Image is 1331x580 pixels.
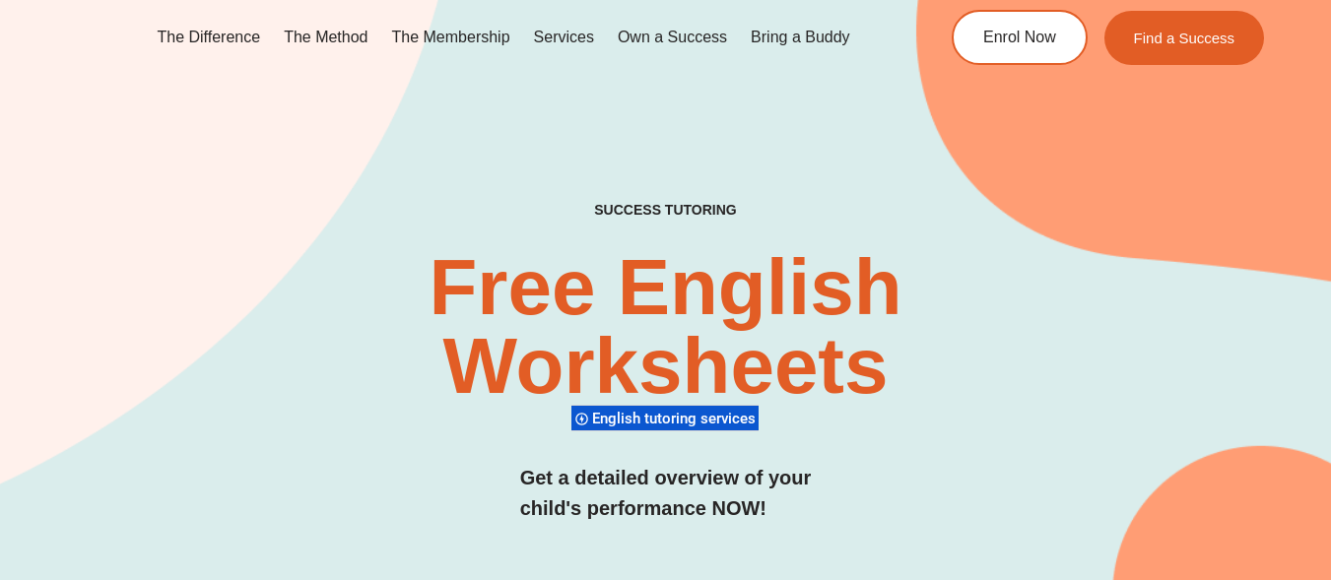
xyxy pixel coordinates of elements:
a: Own a Success [606,15,739,60]
h2: Free English Worksheets​ [270,248,1060,406]
span: Find a Success [1134,31,1235,45]
a: The Membership [380,15,522,60]
span: Enrol Now [983,30,1056,45]
a: Bring a Buddy [739,15,862,60]
span: English tutoring services [592,410,762,427]
a: Services [522,15,606,60]
h4: SUCCESS TUTORING​ [489,202,843,219]
nav: Menu [145,15,883,60]
a: The Difference [145,15,272,60]
a: Find a Success [1104,11,1265,65]
h3: Get a detailed overview of your child's performance NOW! [520,463,812,524]
a: Enrol Now [952,10,1088,65]
div: English tutoring services [571,405,759,431]
a: The Method [272,15,379,60]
